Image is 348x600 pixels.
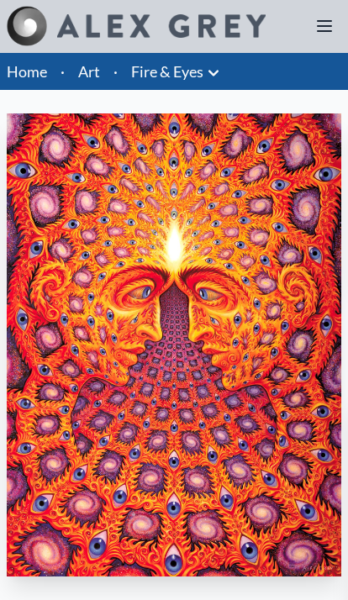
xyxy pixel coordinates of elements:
[54,53,71,90] li: ·
[107,53,124,90] li: ·
[7,62,47,81] a: Home
[7,113,341,576] img: One-2000-Alex-Grey-watermarked.jpg
[78,60,100,83] a: Art
[131,60,203,83] a: Fire & Eyes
